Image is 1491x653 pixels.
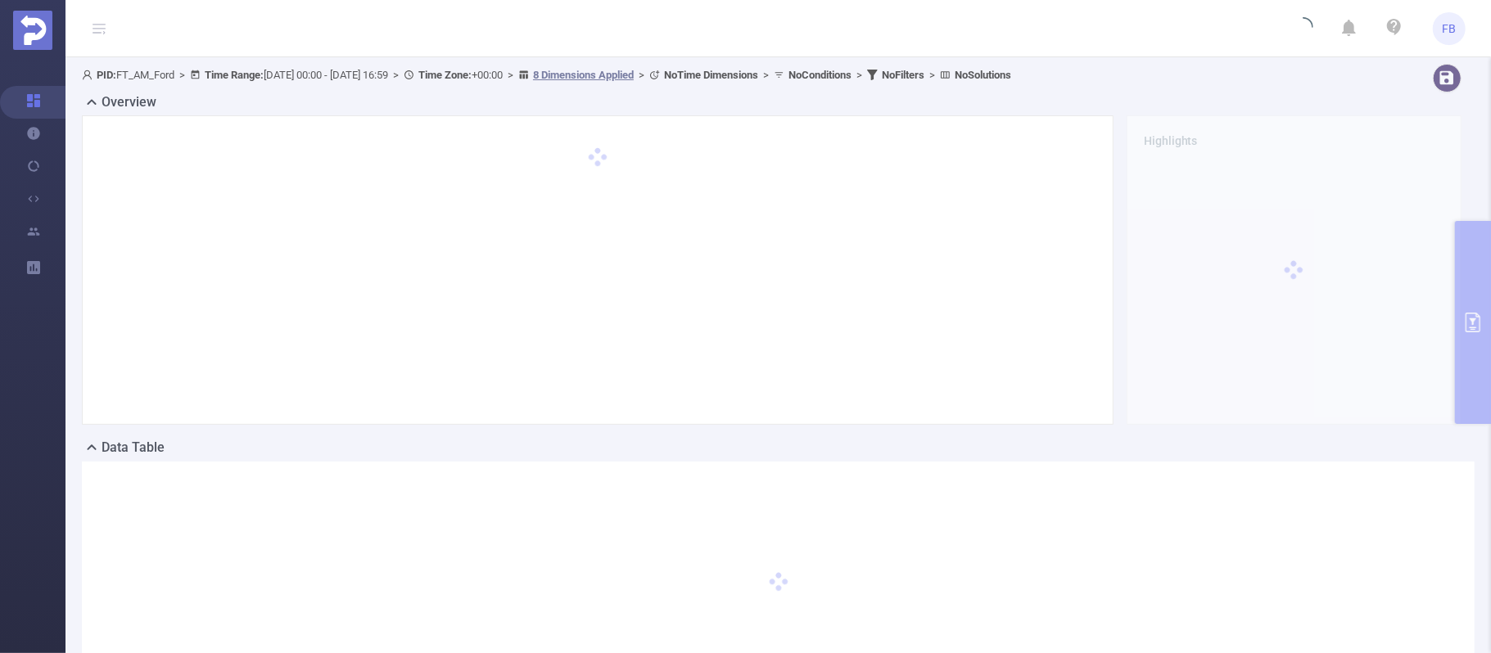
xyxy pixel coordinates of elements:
[664,69,758,81] b: No Time Dimensions
[955,69,1011,81] b: No Solutions
[634,69,649,81] span: >
[503,69,518,81] span: >
[102,438,165,457] h2: Data Table
[82,70,97,80] i: icon: user
[758,69,774,81] span: >
[13,11,52,50] img: Protected Media
[1294,17,1313,40] i: icon: loading
[852,69,867,81] span: >
[82,69,1011,81] span: FT_AM_Ford [DATE] 00:00 - [DATE] 16:59 +00:00
[924,69,940,81] span: >
[533,69,634,81] u: 8 Dimensions Applied
[102,92,156,112] h2: Overview
[418,69,472,81] b: Time Zone:
[205,69,264,81] b: Time Range:
[174,69,190,81] span: >
[882,69,924,81] b: No Filters
[788,69,852,81] b: No Conditions
[1443,12,1457,45] span: FB
[97,69,116,81] b: PID:
[388,69,404,81] span: >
